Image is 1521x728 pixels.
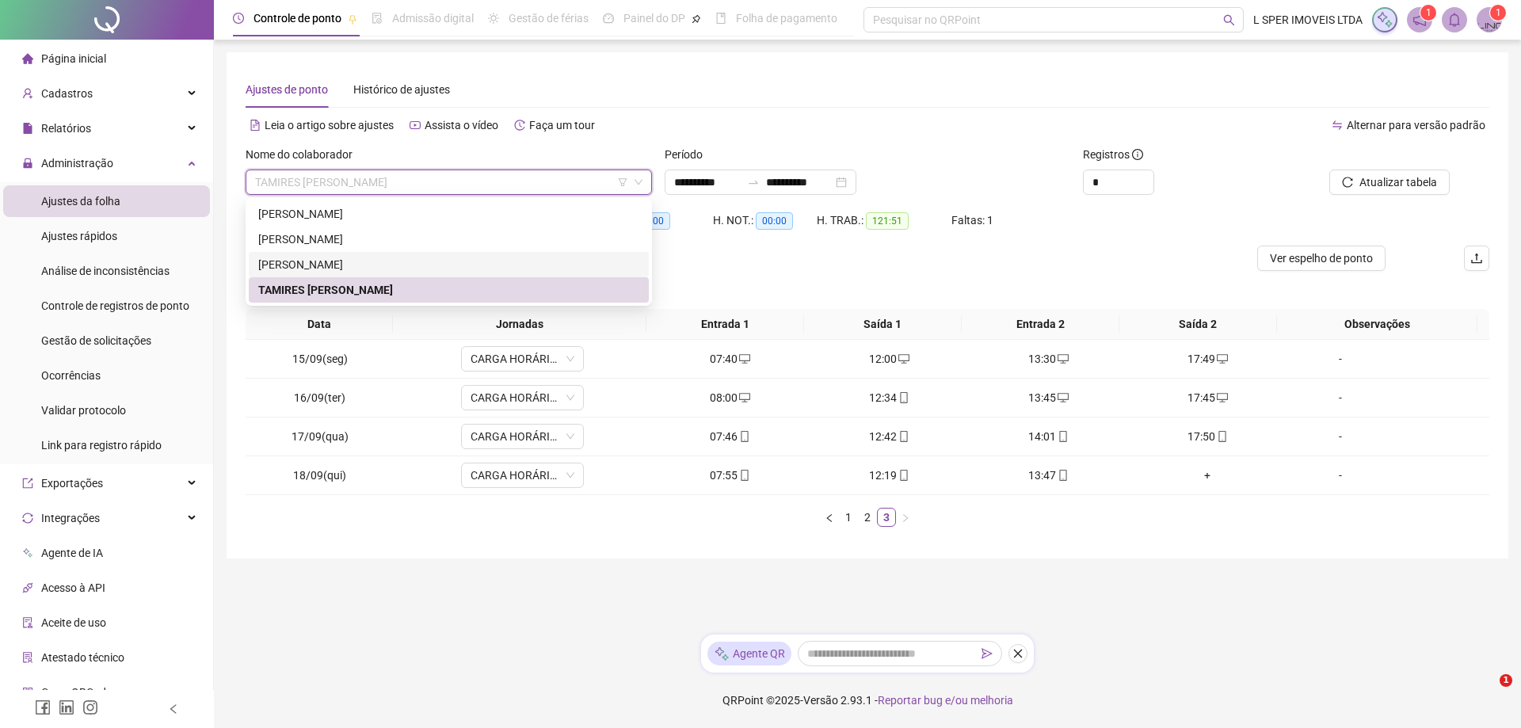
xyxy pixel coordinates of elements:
[566,471,575,480] span: down
[471,386,574,410] span: CARGA HORÁRIA SERVIÇOS GERAIS SEG A SEX
[41,651,124,664] span: Atestado técnico
[1215,431,1228,442] span: mobile
[816,467,963,484] div: 12:19
[1277,309,1477,340] th: Observações
[249,227,649,252] div: MAIQUIELI AMALIA SEIFERT
[1012,648,1024,659] span: close
[1056,470,1069,481] span: mobile
[258,281,639,299] div: TAMIRES [PERSON_NAME]
[1467,674,1505,712] iframe: Intercom live chat
[878,694,1013,707] span: Reportar bug e/ou melhoria
[878,509,895,526] a: 3
[509,12,589,25] span: Gestão de férias
[1223,14,1235,26] span: search
[1500,674,1512,687] span: 1
[738,353,750,364] span: desktop
[1347,119,1485,131] span: Alternar para versão padrão
[657,389,803,406] div: 08:00
[246,146,363,163] label: Nome do colaborador
[1056,392,1069,403] span: desktop
[1134,428,1281,445] div: 17:50
[41,52,106,65] span: Página inicial
[657,467,803,484] div: 07:55
[603,13,614,24] span: dashboard
[41,404,126,417] span: Validar protocolo
[249,252,649,277] div: MARILENE MARONEZ MEDEIROS
[646,309,804,340] th: Entrada 1
[1215,353,1228,364] span: desktop
[566,393,575,402] span: down
[657,428,803,445] div: 07:46
[22,53,33,64] span: home
[747,176,760,189] span: to
[1215,392,1228,403] span: desktop
[877,508,896,527] li: 3
[1134,350,1281,368] div: 17:49
[897,353,909,364] span: desktop
[975,428,1122,445] div: 14:01
[514,120,525,131] span: history
[816,389,963,406] div: 12:34
[529,119,595,131] span: Faça um tour
[839,508,858,527] li: 1
[738,470,750,481] span: mobile
[41,616,106,629] span: Aceite de uso
[59,699,74,715] span: linkedin
[22,88,33,99] span: user-add
[292,430,349,443] span: 17/09(qua)
[975,350,1122,368] div: 13:30
[353,81,450,98] div: Histórico de ajustes
[41,157,113,170] span: Administração
[816,428,963,445] div: 12:42
[1294,350,1387,368] div: -
[1496,7,1501,18] span: 1
[292,353,348,365] span: 15/09(seg)
[1253,11,1363,29] span: L SPER IMOVEIS LTDA
[249,201,649,227] div: LUCAS SANTOS ZEFERINO
[825,513,834,523] span: left
[897,392,909,403] span: mobile
[1412,13,1427,27] span: notification
[250,120,261,131] span: file-text
[22,513,33,524] span: sync
[738,431,750,442] span: mobile
[22,478,33,489] span: export
[714,646,730,662] img: sparkle-icon.fc2bf0ac1784a2077858766a79e2daf3.svg
[623,12,685,25] span: Painel do DP
[820,508,839,527] li: Página anterior
[736,12,837,25] span: Folha de pagamento
[410,120,421,131] span: youtube
[1294,428,1387,445] div: -
[820,508,839,527] button: left
[707,642,791,665] div: Agente QR
[1083,146,1143,163] span: Registros
[1119,309,1277,340] th: Saída 2
[1134,467,1281,484] div: +
[951,214,993,227] span: Faltas: 1
[471,463,574,487] span: CARGA HORÁRIA SERVIÇOS GERAIS SEG A SEX
[1447,13,1462,27] span: bell
[896,508,915,527] button: right
[840,509,857,526] a: 1
[566,432,575,441] span: down
[41,265,170,277] span: Análise de inconsistências
[803,694,838,707] span: Versão
[858,508,877,527] li: 2
[425,119,498,131] span: Assista o vídeo
[22,123,33,134] span: file
[1132,149,1143,160] span: info-circle
[293,469,346,482] span: 18/09(qui)
[1283,315,1471,333] span: Observações
[756,212,793,230] span: 00:00
[804,309,962,340] th: Saída 1
[1490,5,1506,21] sup: Atualize o seu contato no menu Meus Dados
[41,512,100,524] span: Integrações
[859,509,876,526] a: 2
[975,467,1122,484] div: 13:47
[258,256,639,273] div: [PERSON_NAME]
[41,547,103,559] span: Agente de IA
[1329,170,1450,195] button: Atualizar tabela
[35,699,51,715] span: facebook
[233,13,244,24] span: clock-circle
[41,230,117,242] span: Ajustes rápidos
